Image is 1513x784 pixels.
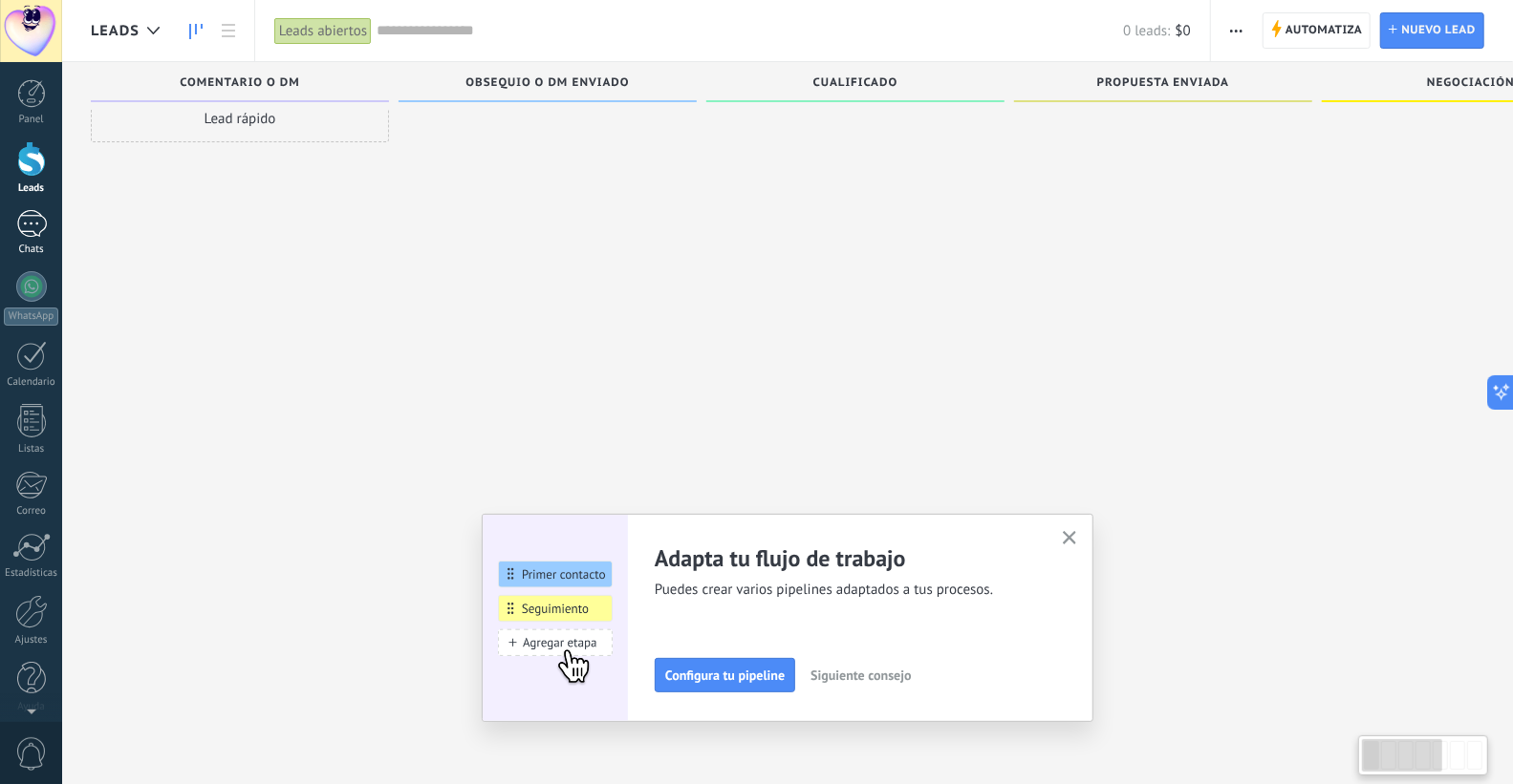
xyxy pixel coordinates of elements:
button: Siguiente consejo [802,661,919,689]
div: Comentario o DM [100,76,379,93]
span: Nuevo lead [1401,13,1476,48]
div: Calendario [4,376,59,389]
a: Leads [180,12,212,50]
div: Lead rápido [91,95,389,142]
div: Ajustes [4,634,59,646]
div: Correo [4,505,59,518]
div: Obsequio o DM enviado [408,76,687,93]
div: Panel [4,114,59,126]
span: Siguiente consejo [811,668,911,682]
span: Configura tu pipeline [665,668,785,682]
a: Lista [212,12,245,50]
div: Leads [4,182,59,195]
span: Cualificado [813,76,898,90]
span: Leads [91,22,140,40]
a: Automatiza [1263,12,1372,49]
span: Obsequio o DM enviado [465,76,629,90]
button: Configura tu pipeline [655,658,795,692]
span: Puedes crear varios pipelines adaptados a tus procesos. [655,581,1039,600]
button: Más [1222,12,1250,49]
a: Nuevo lead [1380,12,1484,49]
h2: Adapta tu flujo de trabajo [655,543,1039,573]
div: Cualificado [716,76,995,93]
span: Comentario o DM [180,76,299,90]
div: Chats [4,244,59,256]
div: Estadísticas [4,567,59,580]
div: Propuesta enviada [1024,76,1303,93]
span: Automatiza [1286,13,1363,48]
span: $0 [1176,22,1191,40]
span: Propuesta enviada [1097,76,1230,90]
div: WhatsApp [4,307,58,326]
span: 0 leads: [1123,22,1170,40]
div: Listas [4,443,59,456]
div: Leads abiertos [274,17,372,45]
